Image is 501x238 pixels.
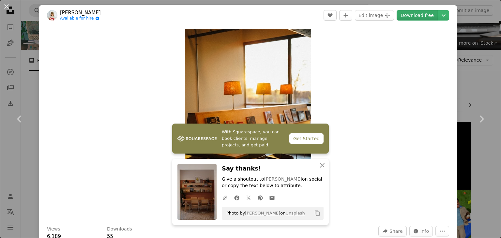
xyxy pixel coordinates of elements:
h3: Views [47,226,60,232]
img: Go to Brooke Balentine's profile [47,10,57,21]
a: [PERSON_NAME] [264,176,302,182]
a: Available for hire [60,16,101,21]
button: Like [324,10,337,21]
h3: Say thanks! [222,164,324,173]
a: Unsplash [285,211,305,216]
button: Copy to clipboard [312,208,323,219]
a: Download free [397,10,438,21]
h3: Downloads [107,226,132,232]
a: Share over email [266,191,278,204]
p: Give a shoutout to on social or copy the text below to attribute. [222,176,324,189]
span: Info [420,226,429,236]
span: Photo by on [223,208,305,218]
img: file-1747939142011-51e5cc87e3c9 [177,134,217,143]
a: [PERSON_NAME] [60,9,101,16]
a: With Squarespace, you can book clients, manage projects, and get paid.Get Started [172,124,329,154]
div: Get Started [289,133,324,144]
button: Choose download size [438,10,449,21]
a: Next [462,88,501,150]
button: Zoom in on this image [185,29,311,218]
a: Share on Facebook [231,191,243,204]
button: Add to Collection [339,10,352,21]
button: Share this image [378,226,406,236]
button: More Actions [435,226,449,236]
a: Share on Pinterest [254,191,266,204]
button: Edit image [355,10,394,21]
span: Share [389,226,402,236]
a: [PERSON_NAME] [245,211,280,216]
span: With Squarespace, you can book clients, manage projects, and get paid. [222,129,284,148]
img: A cozy library table with books and lamps. [185,29,311,218]
button: Stats about this image [409,226,433,236]
a: Share on Twitter [243,191,254,204]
